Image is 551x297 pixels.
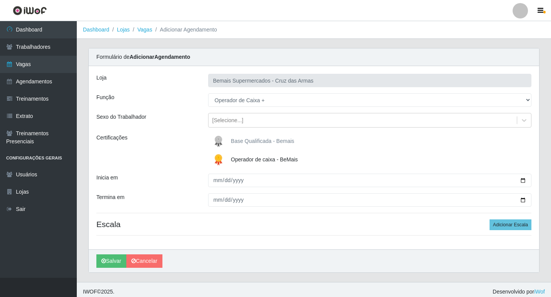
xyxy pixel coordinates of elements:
[212,116,243,124] div: [Selecione...]
[493,288,545,296] span: Desenvolvido por
[77,21,551,39] nav: breadcrumb
[152,26,217,34] li: Adicionar Agendamento
[96,174,118,182] label: Inicia em
[534,289,545,295] a: iWof
[96,193,124,201] label: Termina em
[96,254,126,268] button: Salvar
[89,48,539,66] div: Formulário de
[137,27,152,33] a: Vagas
[208,193,531,207] input: 00/00/0000
[83,289,97,295] span: IWOF
[211,134,229,149] img: Base Qualificada - Bemais
[231,156,298,163] span: Operador de caixa - BeMais
[126,254,162,268] a: Cancelar
[211,152,229,168] img: Operador de caixa - BeMais
[96,74,106,82] label: Loja
[96,134,127,142] label: Certificações
[83,288,114,296] span: © 2025 .
[13,6,47,15] img: CoreUI Logo
[129,54,190,60] strong: Adicionar Agendamento
[490,219,531,230] button: Adicionar Escala
[231,138,294,144] span: Base Qualificada - Bemais
[83,27,109,33] a: Dashboard
[96,93,114,101] label: Função
[208,174,531,187] input: 00/00/0000
[96,113,146,121] label: Sexo do Trabalhador
[96,219,531,229] h4: Escala
[117,27,129,33] a: Lojas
